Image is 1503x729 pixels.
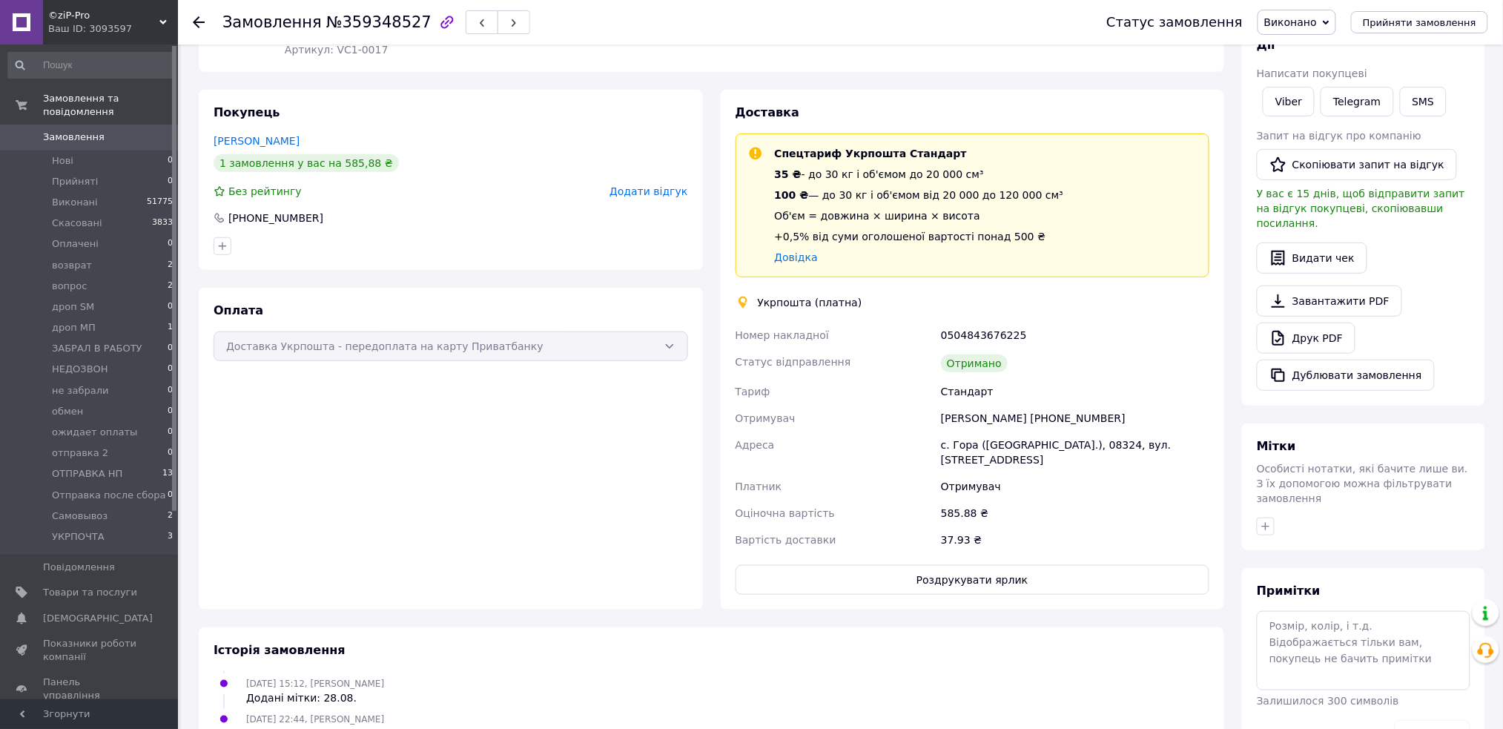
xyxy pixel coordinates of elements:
[43,612,153,625] span: [DEMOGRAPHIC_DATA]
[168,384,173,398] span: 0
[1321,87,1393,116] a: Telegram
[214,135,300,147] a: [PERSON_NAME]
[168,237,173,251] span: 0
[1257,463,1468,504] span: Особисті нотатки, які бачите лише ви. З їх допомогою можна фільтрувати замовлення
[52,217,102,230] span: Скасовані
[736,105,800,119] span: Доставка
[938,405,1212,432] div: [PERSON_NAME] [PHONE_NUMBER]
[1257,695,1399,707] span: Залишилося 300 символів
[214,643,346,657] span: Історія замовлення
[168,280,173,293] span: 2
[1257,360,1435,391] button: Дублювати замовлення
[775,167,1064,182] div: - до 30 кг і об'ємом до 20 000 см³
[168,446,173,460] span: 0
[52,405,83,418] span: обмен
[52,280,87,293] span: вопрос
[1257,38,1275,52] span: Дії
[43,586,137,599] span: Товари та послуги
[1257,130,1421,142] span: Запит на відгук про компанію
[1257,584,1321,598] span: Примітки
[162,467,173,481] span: 13
[1257,439,1296,453] span: Мітки
[52,154,73,168] span: Нові
[754,295,866,310] div: Укрпошта (платна)
[775,168,802,180] span: 35 ₴
[1257,323,1355,354] a: Друк PDF
[52,426,137,439] span: ожидает оплаты
[214,303,263,317] span: Оплата
[736,507,835,519] span: Оціночна вартість
[52,321,96,334] span: дроп МП
[326,13,432,31] span: №359348527
[775,189,809,201] span: 100 ₴
[938,473,1212,500] div: Отримувач
[285,44,389,56] span: Артикул: VC1-0017
[775,251,818,263] a: Довідка
[1257,67,1367,79] span: Написати покупцеві
[228,185,302,197] span: Без рейтингу
[938,527,1212,553] div: 37.93 ₴
[52,363,108,376] span: НЕДОЗВОН
[52,237,99,251] span: Оплачені
[1257,243,1367,274] button: Видати чек
[246,690,384,705] div: Додані мітки: 28.08.
[1363,17,1476,28] span: Прийняти замовлення
[52,384,109,398] span: не забрали
[1263,87,1315,116] a: Viber
[938,500,1212,527] div: 585.88 ₴
[227,211,325,225] div: [PHONE_NUMBER]
[938,378,1212,405] div: Стандарт
[168,489,173,502] span: 0
[736,481,782,492] span: Платник
[52,467,122,481] span: ОТПРАВКА НП
[1257,286,1402,317] a: Завантажити PDF
[168,405,173,418] span: 0
[246,679,384,689] span: [DATE] 15:12, [PERSON_NAME]
[775,188,1064,202] div: — до 30 кг і об'ємом від 20 000 до 120 000 см³
[1400,87,1447,116] button: SMS
[147,196,173,209] span: 51775
[52,342,142,355] span: ЗАБРАЛ В РАБОТУ
[52,509,108,523] span: Самовывоз
[775,208,1064,223] div: Об'єм = довжина × ширина × висота
[52,175,98,188] span: Прийняті
[736,329,830,341] span: Номер накладної
[168,259,173,272] span: 2
[736,534,836,546] span: Вартість доставки
[168,363,173,376] span: 0
[168,154,173,168] span: 0
[1351,11,1488,33] button: Прийняти замовлення
[938,322,1212,349] div: 0504843676225
[736,565,1210,595] button: Роздрукувати ярлик
[43,637,137,664] span: Показники роботи компанії
[48,22,178,36] div: Ваш ID: 3093597
[43,92,178,119] span: Замовлення та повідомлення
[52,530,105,544] span: УКРПОЧТА
[52,259,92,272] span: возврат
[168,426,173,439] span: 0
[214,105,280,119] span: Покупець
[736,439,775,451] span: Адреса
[48,9,159,22] span: ©ziP-Pro
[938,432,1212,473] div: с. Гора ([GEOGRAPHIC_DATA].), 08324, вул. [STREET_ADDRESS]
[775,148,967,159] span: Спецтариф Укрпошта Стандарт
[168,300,173,314] span: 0
[7,52,174,79] input: Пошук
[736,386,770,398] span: Тариф
[52,446,108,460] span: отправка 2
[168,321,173,334] span: 1
[1106,15,1243,30] div: Статус замовлення
[1264,16,1317,28] span: Виконано
[1257,188,1465,229] span: У вас є 15 днів, щоб відправити запит на відгук покупцеві, скопіювавши посилання.
[43,676,137,702] span: Панель управління
[168,509,173,523] span: 2
[52,196,98,209] span: Виконані
[168,175,173,188] span: 0
[610,185,687,197] span: Додати відгук
[736,412,796,424] span: Отримувач
[168,530,173,544] span: 3
[52,489,166,502] span: Отправка после сбора
[1257,149,1457,180] button: Скопіювати запит на відгук
[168,342,173,355] span: 0
[43,561,115,574] span: Повідомлення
